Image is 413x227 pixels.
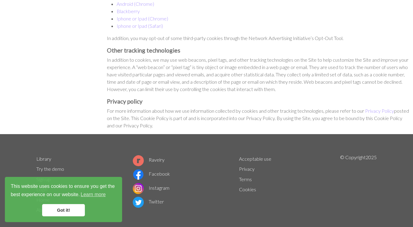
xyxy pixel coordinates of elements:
[36,166,64,172] a: Try the demo
[239,156,271,162] a: Acceptable use
[133,155,144,166] img: Ravelry logo
[133,157,165,163] a: Ravelry
[107,107,409,129] p: For more information about how we use information collected by cookies and other tracking technol...
[133,183,144,194] img: Instagram logo
[239,166,255,172] a: Privacy
[340,154,377,215] p: © Copyright 2025
[5,177,122,222] div: cookieconsent
[239,176,252,182] a: Terms
[107,47,409,54] h3: Other tracking technologies
[117,1,154,7] a: Android (Chrome)
[133,197,144,208] img: Twitter logo
[365,108,394,114] a: Privacy Policy
[133,185,169,191] a: Instagram
[11,183,116,199] span: This website uses cookies to ensure you get the best experience on our website.
[133,199,164,204] a: Twitter
[133,169,144,180] img: Facebook logo
[107,35,409,42] p: In addition, you may opt-out of some third-party cookies through the Network Advertising Initiati...
[239,186,256,192] a: Cookies
[36,176,51,182] a: Sign up
[36,156,51,162] a: Library
[117,8,140,14] a: Blackberry
[42,204,85,216] a: dismiss cookie message
[117,16,168,21] a: Iphone or Ipad (Chrome)
[107,56,409,93] p: In addition to cookies, we may use web beacons, pixel tags, and other tracking technologies on th...
[133,171,170,177] a: Facebook
[107,98,409,105] h3: Privacy policy
[117,23,163,29] a: Iphone or Ipad (Safari)
[80,190,107,199] a: learn more about cookies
